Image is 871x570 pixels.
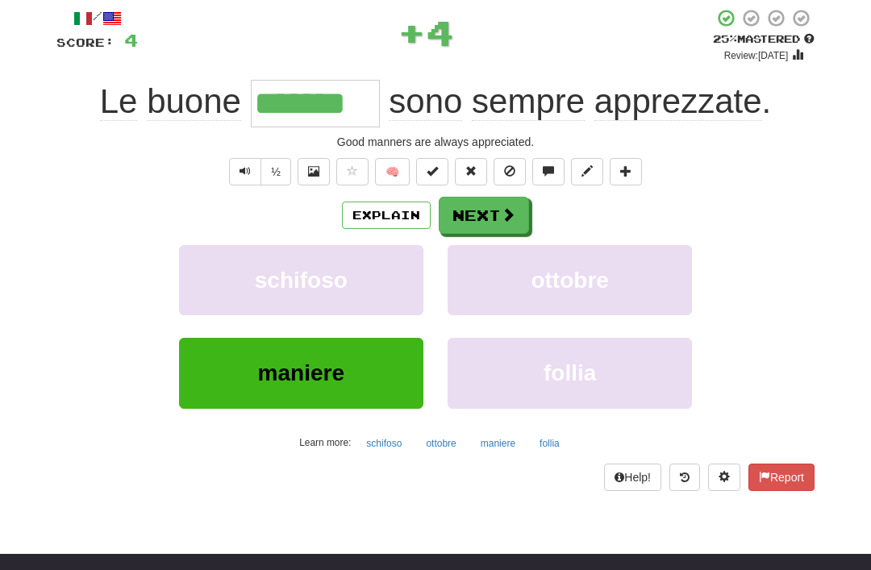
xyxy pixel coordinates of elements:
[298,158,330,185] button: Show image (alt+x)
[56,134,815,150] div: Good manners are always appreciated.
[342,202,431,229] button: Explain
[299,437,351,448] small: Learn more:
[179,245,423,315] button: schifoso
[472,431,524,456] button: maniere
[571,158,603,185] button: Edit sentence (alt+d)
[375,158,410,185] button: 🧠
[604,464,661,491] button: Help!
[124,30,138,50] span: 4
[713,32,737,45] span: 25 %
[448,338,692,408] button: follia
[532,158,565,185] button: Discuss sentence (alt+u)
[494,158,526,185] button: Ignore sentence (alt+i)
[100,82,138,121] span: Le
[147,82,241,121] span: buone
[357,431,410,456] button: schifoso
[531,268,608,293] span: ottobre
[229,158,261,185] button: Play sentence audio (ctl+space)
[336,158,369,185] button: Favorite sentence (alt+f)
[610,158,642,185] button: Add to collection (alt+a)
[398,8,426,56] span: +
[226,158,291,185] div: Text-to-speech controls
[448,245,692,315] button: ottobre
[380,82,772,121] span: .
[179,338,423,408] button: maniere
[472,82,585,121] span: sempre
[713,32,815,47] div: Mastered
[748,464,815,491] button: Report
[544,360,596,385] span: follia
[258,360,344,385] span: maniere
[439,197,529,234] button: Next
[416,158,448,185] button: Set this sentence to 100% Mastered (alt+m)
[389,82,462,121] span: sono
[594,82,762,121] span: apprezzate
[417,431,465,456] button: ottobre
[56,35,115,49] span: Score:
[669,464,700,491] button: Round history (alt+y)
[56,8,138,28] div: /
[455,158,487,185] button: Reset to 0% Mastered (alt+r)
[724,50,789,61] small: Review: [DATE]
[426,12,454,52] span: 4
[260,158,291,185] button: ½
[531,431,569,456] button: follia
[255,268,348,293] span: schifoso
